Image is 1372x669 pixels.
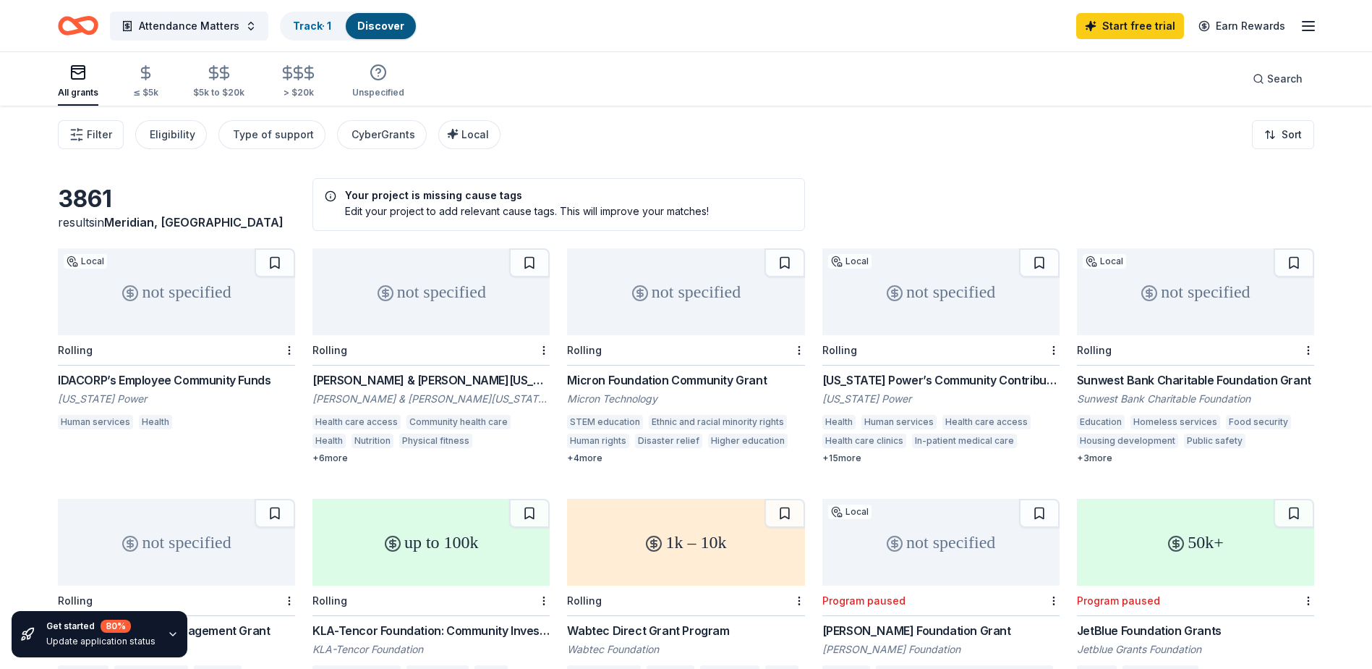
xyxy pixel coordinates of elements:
[1241,64,1314,93] button: Search
[58,9,98,43] a: Home
[110,12,268,41] button: Attendance Matters
[942,415,1031,429] div: Health care access
[139,17,239,35] span: Attendance Matters
[1077,642,1314,657] div: Jetblue Grants Foundation
[399,434,472,448] div: Physical fitness
[567,248,804,335] div: not specified
[233,126,314,143] div: Type of support
[567,392,804,406] div: Micron Technology
[1282,126,1302,143] span: Sort
[649,415,787,429] div: Ethnic and racial minority rights
[567,453,804,464] div: + 4 more
[567,642,804,657] div: Wabtec Foundation
[312,415,401,429] div: Health care access
[1077,499,1314,586] div: 50k+
[312,392,550,406] div: [PERSON_NAME] & [PERSON_NAME][US_STATE] Foundation
[828,254,872,269] div: Local
[1077,415,1125,429] div: Education
[280,12,417,41] button: Track· 1Discover
[58,87,98,98] div: All grants
[1077,453,1314,464] div: + 3 more
[135,120,207,149] button: Eligibility
[312,248,550,464] a: not specifiedRolling[PERSON_NAME] & [PERSON_NAME][US_STATE] Foundation Grants[PERSON_NAME] & [PER...
[133,87,158,98] div: ≤ $5k
[58,248,295,335] div: not specified
[58,415,133,429] div: Human services
[1130,415,1220,429] div: Homeless services
[822,594,906,607] div: Program paused
[193,59,244,106] button: $5k to $20k
[1077,392,1314,406] div: Sunwest Bank Charitable Foundation
[822,248,1060,335] div: not specified
[1226,415,1291,429] div: Food security
[822,371,1060,389] div: [US_STATE] Power’s Community Contributions
[218,120,325,149] button: Type of support
[1077,371,1314,389] div: Sunwest Bank Charitable Foundation Grant
[87,126,112,143] span: Filter
[1267,70,1303,88] span: Search
[58,392,295,406] div: [US_STATE] Power
[312,499,550,586] div: up to 100k
[150,126,195,143] div: Eligibility
[312,371,550,389] div: [PERSON_NAME] & [PERSON_NAME][US_STATE] Foundation Grants
[1184,434,1245,448] div: Public safety
[312,594,347,607] div: Rolling
[567,434,629,448] div: Human rights
[822,499,1060,586] div: not specified
[101,620,131,633] div: 80 %
[325,203,792,219] div: Edit your project to add relevant cause tags. This will improve your matches!
[822,248,1060,464] a: not specifiedLocalRolling[US_STATE] Power’s Community Contributions[US_STATE] PowerHealthHuman se...
[406,415,511,429] div: Community health care
[567,371,804,389] div: Micron Foundation Community Grant
[1077,434,1178,448] div: Housing development
[312,248,550,335] div: not specified
[279,59,318,106] button: > $20k
[58,214,295,231] div: results
[352,87,404,98] div: Unspecified
[1252,120,1314,149] button: Sort
[1083,254,1126,269] div: Local
[828,505,872,519] div: Local
[822,415,856,429] div: Health
[351,126,415,143] div: CyberGrants
[1077,248,1314,464] a: not specifiedLocalRollingSunwest Bank Charitable Foundation GrantSunwest Bank Charitable Foundati...
[351,434,393,448] div: Nutrition
[58,120,124,149] button: Filter
[1190,13,1294,39] a: Earn Rewards
[357,20,404,32] a: Discover
[312,344,347,356] div: Rolling
[58,185,295,214] div: 3861
[822,434,906,448] div: Health care clinics
[312,622,550,639] div: KLA-Tencor Foundation: Community Investment Fund
[822,344,857,356] div: Rolling
[46,636,155,647] div: Update application status
[822,453,1060,464] div: + 15 more
[293,20,331,32] a: Track· 1
[325,190,792,201] h5: Your project is missing cause tags
[1077,622,1314,639] div: JetBlue Foundation Grants
[46,620,155,633] div: Get started
[822,392,1060,406] div: [US_STATE] Power
[193,87,244,98] div: $5k to $20k
[567,248,804,464] a: not specifiedRollingMicron Foundation Community GrantMicron TechnologySTEM educationEthnic and ra...
[58,248,295,434] a: not specifiedLocalRollingIDACORP’s Employee Community Funds[US_STATE] PowerHuman servicesHealth
[567,344,602,356] div: Rolling
[567,415,643,429] div: STEM education
[567,622,804,639] div: Wabtec Direct Grant Program
[438,120,500,149] button: Local
[279,87,318,98] div: > $20k
[337,120,427,149] button: CyberGrants
[58,371,295,389] div: IDACORP’s Employee Community Funds
[312,642,550,657] div: KLA-Tencor Foundation
[1076,13,1184,39] a: Start free trial
[58,499,295,586] div: not specified
[567,594,602,607] div: Rolling
[1077,594,1160,607] div: Program paused
[312,453,550,464] div: + 6 more
[822,622,1060,639] div: [PERSON_NAME] Foundation Grant
[567,499,804,586] div: 1k – 10k
[95,215,284,230] span: in
[104,215,284,230] span: Meridian, [GEOGRAPHIC_DATA]
[352,58,404,106] button: Unspecified
[912,434,1017,448] div: In-patient medical care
